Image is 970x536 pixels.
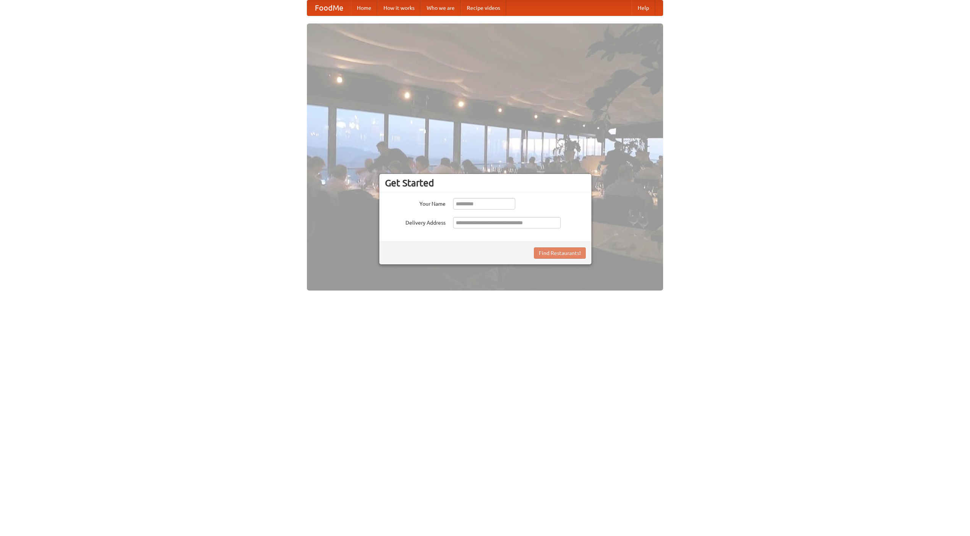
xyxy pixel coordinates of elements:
a: How it works [377,0,421,16]
h3: Get Started [385,177,586,189]
a: FoodMe [307,0,351,16]
a: Recipe videos [461,0,506,16]
label: Delivery Address [385,217,446,227]
label: Your Name [385,198,446,208]
button: Find Restaurants! [534,247,586,259]
a: Help [632,0,655,16]
a: Home [351,0,377,16]
a: Who we are [421,0,461,16]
